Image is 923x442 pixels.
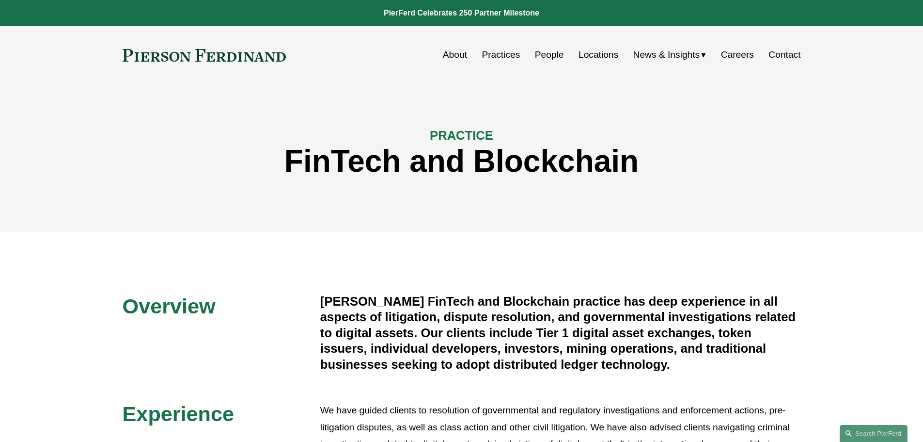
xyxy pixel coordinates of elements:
h4: [PERSON_NAME] FinTech and Blockchain practice has deep experience in all aspects of litigation, d... [320,294,801,372]
a: Contact [768,46,800,64]
span: News & Insights [633,47,700,64]
h1: FinTech and Blockchain [123,144,801,179]
span: Experience [123,402,234,426]
a: People [535,46,564,64]
a: Careers [721,46,754,64]
span: PRACTICE [430,129,493,142]
a: About [443,46,467,64]
a: Search this site [840,425,907,442]
a: folder dropdown [633,46,706,64]
a: Locations [579,46,618,64]
a: Practices [482,46,520,64]
span: Overview [123,295,216,318]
